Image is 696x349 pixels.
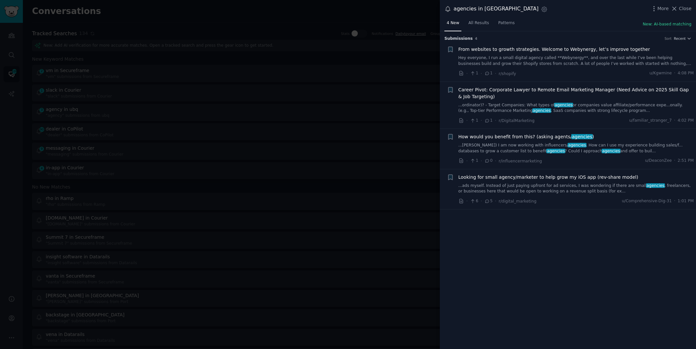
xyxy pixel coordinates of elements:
[498,20,515,26] span: Patterns
[649,70,671,76] span: u/Kgwmine
[444,18,461,31] a: 4 New
[484,118,492,124] span: 1
[495,198,496,205] span: ·
[466,158,468,164] span: ·
[674,118,675,124] span: ·
[481,198,482,205] span: ·
[458,55,694,67] a: Hey everyone, I run a small digital agency called **Webynergy**, and over the last while I’ve bee...
[470,70,478,76] span: 1
[458,174,638,181] a: Looking for small agency/marketer to help grow my iOS app (rev-share model)
[458,86,694,100] a: Career Pivot: Corporate Lawyer to Remote Email Marketing Manager (Need Advice on 2025 Skill Gap &...
[458,46,650,53] a: From websites to growth strategies. Welcome to Webynergy, let’s improve together
[495,117,496,124] span: ·
[678,198,694,204] span: 1:01 PM
[484,70,492,76] span: 1
[678,118,694,124] span: 4:02 PM
[499,118,535,123] span: r/DigitalMarketing
[454,5,539,13] div: agencies in [GEOGRAPHIC_DATA]
[466,70,468,77] span: ·
[481,158,482,164] span: ·
[470,118,478,124] span: 1
[674,36,686,41] span: Recent
[447,20,459,26] span: 4 New
[678,158,694,164] span: 2:51 PM
[499,159,542,163] span: r/influencermarketing
[470,158,478,164] span: 1
[458,102,694,114] a: ...ordinator)? - Target Companies: What types ofagenciesor companies value affiliate/performance ...
[458,133,594,140] a: How would you benefit from this? (asking agents/agencies)
[499,199,537,204] span: r/digital_marketing
[671,5,691,12] button: Close
[466,198,468,205] span: ·
[496,18,517,31] a: Patterns
[674,36,691,41] button: Recent
[678,70,694,76] span: 4:08 PM
[484,198,492,204] span: 5
[532,108,551,113] span: agencies
[568,143,587,147] span: agencies
[475,37,477,40] span: 4
[571,134,593,139] span: agencies
[554,103,573,107] span: agencies
[679,5,691,12] span: Close
[651,5,669,12] button: More
[444,36,473,42] span: Submission s
[674,158,675,164] span: ·
[674,70,675,76] span: ·
[646,183,665,188] span: agencies
[481,70,482,77] span: ·
[657,5,669,12] span: More
[643,22,691,27] button: New: AI-based matching
[495,70,496,77] span: ·
[458,133,594,140] span: How would you benefit from this? (asking agents/ )
[458,143,694,154] a: ...[PERSON_NAME]) I am now working with influencers/agencies. How can I use my experience buildin...
[468,20,489,26] span: All Results
[645,158,672,164] span: u/DeaconZee
[466,117,468,124] span: ·
[495,158,496,164] span: ·
[458,183,694,194] a: ...ads myself. Instead of just paying upfront for ad services, I was wondering if there are small...
[622,198,672,204] span: u/Comprehensive-Dig-31
[674,198,675,204] span: ·
[602,149,621,153] span: agencies
[466,18,491,31] a: All Results
[481,117,482,124] span: ·
[629,118,671,124] span: u/familiar_stranger_7
[484,158,492,164] span: 0
[546,149,565,153] span: agencies
[470,198,478,204] span: 6
[665,36,672,41] div: Sort
[499,71,516,76] span: r/shopify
